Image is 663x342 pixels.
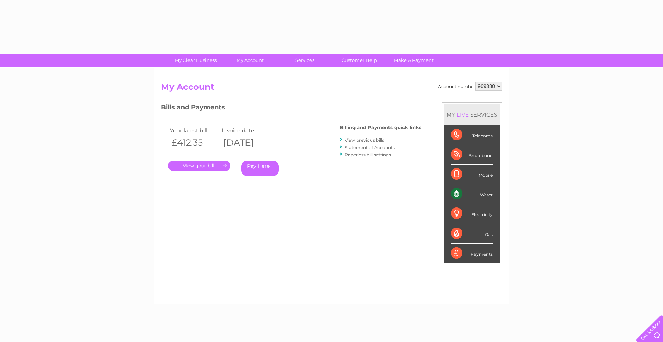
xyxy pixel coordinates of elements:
[455,111,470,118] div: LIVE
[451,165,493,184] div: Mobile
[161,82,502,96] h2: My Account
[220,126,271,135] td: Invoice date
[221,54,280,67] a: My Account
[451,125,493,145] div: Telecoms
[451,224,493,244] div: Gas
[340,125,421,130] h4: Billing and Payments quick links
[451,145,493,165] div: Broadband
[275,54,334,67] a: Services
[330,54,389,67] a: Customer Help
[168,161,230,171] a: .
[345,145,395,150] a: Statement of Accounts
[451,244,493,263] div: Payments
[384,54,443,67] a: Make A Payment
[345,137,384,143] a: View previous bills
[444,104,500,125] div: MY SERVICES
[345,152,391,157] a: Paperless bill settings
[438,82,502,91] div: Account number
[451,204,493,224] div: Electricity
[166,54,225,67] a: My Clear Business
[161,102,421,115] h3: Bills and Payments
[241,161,279,176] a: Pay Here
[168,126,220,135] td: Your latest bill
[168,135,220,150] th: £412.35
[220,135,271,150] th: [DATE]
[451,184,493,204] div: Water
